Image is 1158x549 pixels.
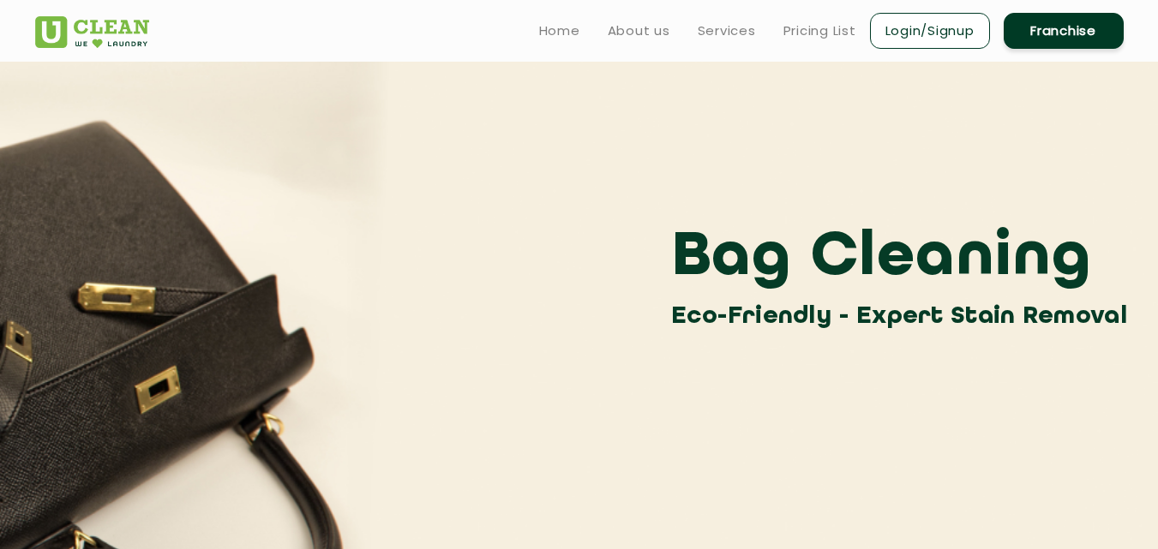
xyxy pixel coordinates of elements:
h3: Bag Cleaning [671,220,1137,297]
a: Pricing List [783,21,856,41]
a: Login/Signup [870,13,990,49]
a: Franchise [1004,13,1124,49]
a: Home [539,21,580,41]
a: Services [698,21,756,41]
h3: Eco-Friendly - Expert Stain Removal [671,297,1137,336]
img: UClean Laundry and Dry Cleaning [35,16,149,48]
a: About us [608,21,670,41]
